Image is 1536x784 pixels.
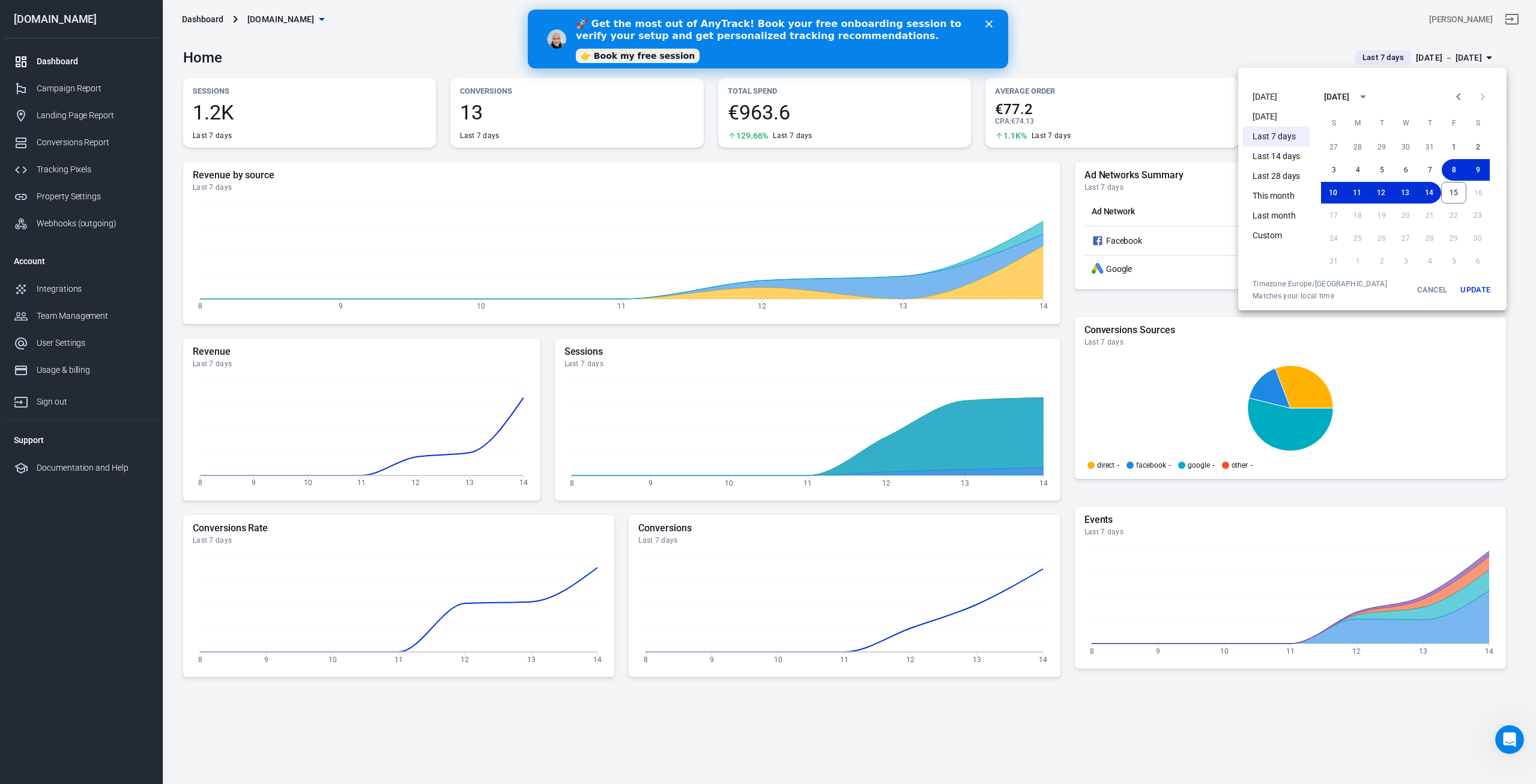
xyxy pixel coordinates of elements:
[1371,111,1392,135] span: Tuesday
[1447,85,1471,109] button: Previous month
[528,10,1008,68] iframe: Intercom live chat banner
[1243,87,1310,107] li: [DATE]
[1353,86,1373,107] button: calendar view is open, switch to year view
[1418,159,1442,181] button: 7
[1243,206,1310,226] li: Last month
[1243,127,1310,146] li: Last 7 days
[1243,166,1310,186] li: Last 28 days
[1243,107,1310,127] li: [DATE]
[1466,159,1490,181] button: 9
[1346,136,1370,158] button: 28
[1370,159,1394,181] button: 5
[1466,136,1490,158] button: 2
[1495,725,1524,754] iframe: Intercom live chat
[1417,182,1441,204] button: 14
[1393,182,1417,204] button: 13
[1413,279,1451,301] button: Cancel
[1322,136,1346,158] button: 27
[1324,91,1349,103] div: [DATE]
[1467,111,1489,135] span: Saturday
[1253,279,1387,289] div: Timezone: Europe/[GEOGRAPHIC_DATA]
[1442,159,1466,181] button: 8
[1253,291,1387,301] span: Matches your local time
[1395,111,1417,135] span: Wednesday
[1394,136,1418,158] button: 30
[1346,159,1370,181] button: 4
[1323,111,1344,135] span: Sunday
[1394,159,1418,181] button: 6
[1456,279,1495,301] button: Update
[1321,182,1345,204] button: 10
[1442,136,1466,158] button: 1
[1243,146,1310,166] li: Last 14 days
[1243,226,1310,246] li: Custom
[1418,136,1442,158] button: 31
[1370,136,1394,158] button: 29
[1322,159,1346,181] button: 3
[1369,182,1393,204] button: 12
[1243,186,1310,206] li: This month
[1347,111,1368,135] span: Monday
[1443,111,1465,135] span: Friday
[1441,182,1466,204] button: 15
[1419,111,1441,135] span: Thursday
[1345,182,1369,204] button: 11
